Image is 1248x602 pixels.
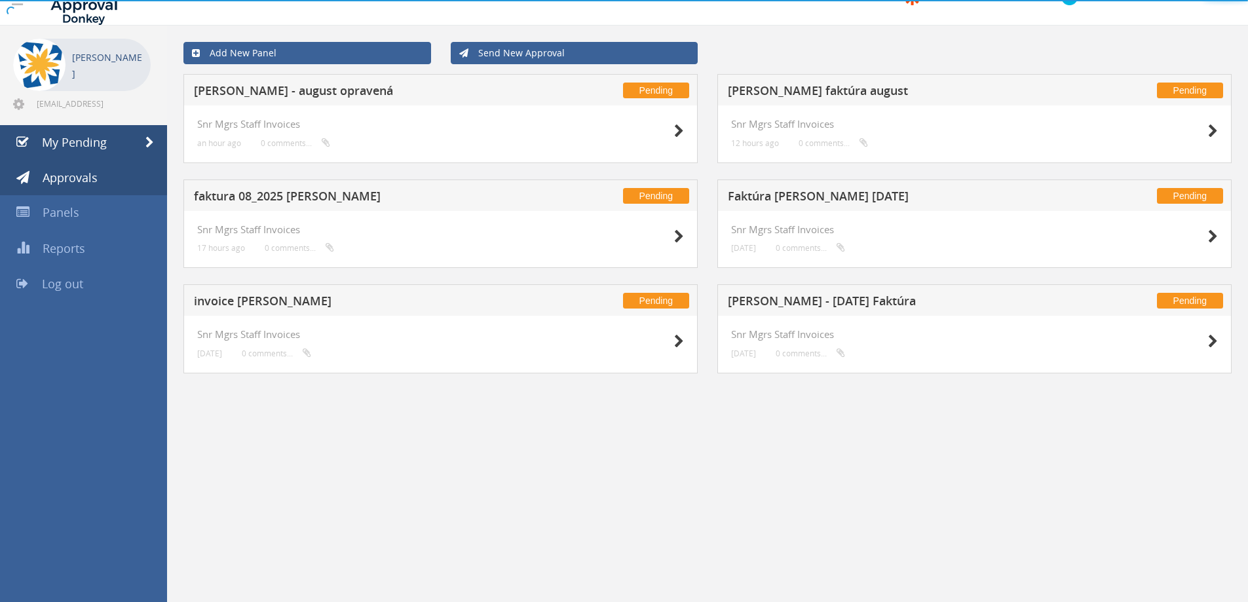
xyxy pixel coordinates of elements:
h4: Snr Mgrs Staff Invoices [197,224,684,235]
small: 0 comments... [776,243,845,253]
span: My Pending [42,134,107,150]
small: 17 hours ago [197,243,245,253]
span: Pending [623,293,689,309]
span: Log out [42,276,83,292]
span: Pending [1157,83,1223,98]
small: [DATE] [731,243,756,253]
small: 0 comments... [776,348,845,358]
span: [EMAIL_ADDRESS][DOMAIN_NAME] [37,98,148,109]
h4: Snr Mgrs Staff Invoices [731,119,1218,130]
span: Approvals [43,170,98,185]
span: Reports [43,240,85,256]
h4: Snr Mgrs Staff Invoices [731,329,1218,340]
a: Add New Panel [183,42,431,64]
small: 0 comments... [261,138,330,148]
small: [DATE] [731,348,756,358]
span: Pending [623,188,689,204]
h5: [PERSON_NAME] - [DATE] Faktúra [728,295,1073,311]
small: 12 hours ago [731,138,779,148]
small: [DATE] [197,348,222,358]
small: 0 comments... [799,138,868,148]
h5: Faktúra [PERSON_NAME] [DATE] [728,190,1073,206]
span: Pending [1157,188,1223,204]
a: Send New Approval [451,42,698,64]
h5: [PERSON_NAME] faktúra august [728,85,1073,101]
h4: Snr Mgrs Staff Invoices [197,329,684,340]
small: an hour ago [197,138,241,148]
h5: invoice [PERSON_NAME] [194,295,539,311]
h4: Snr Mgrs Staff Invoices [197,119,684,130]
h5: [PERSON_NAME] - august opravená [194,85,539,101]
h4: Snr Mgrs Staff Invoices [731,224,1218,235]
p: [PERSON_NAME] [72,49,144,82]
h5: faktura 08_2025 [PERSON_NAME] [194,190,539,206]
span: Pending [623,83,689,98]
small: 0 comments... [242,348,311,358]
small: 0 comments... [265,243,334,253]
span: Pending [1157,293,1223,309]
span: Panels [43,204,79,220]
